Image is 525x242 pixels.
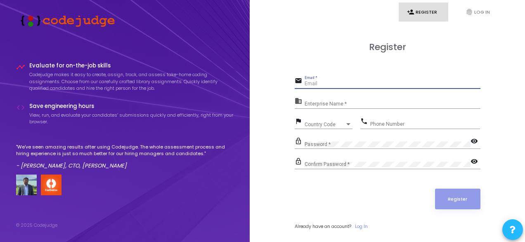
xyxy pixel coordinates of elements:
span: Already have an account? [295,223,351,230]
img: company-logo [41,175,61,195]
mat-icon: lock_outline [295,157,305,167]
p: "We've seen amazing results after using Codejudge. The whole assessment process and hiring experi... [16,144,234,157]
div: © 2025 Codejudge [16,222,57,229]
input: Enterprise Name [305,101,480,107]
h3: Register [295,42,480,53]
input: Phone Number [370,121,480,127]
i: code [16,103,25,112]
mat-icon: flag [295,117,305,127]
mat-icon: email [295,77,305,86]
input: Email [305,81,480,87]
a: person_addRegister [399,2,448,22]
h4: Save engineering hours [29,103,234,110]
mat-icon: lock_outline [295,137,305,147]
em: - [PERSON_NAME], CTO, [PERSON_NAME] [16,162,127,170]
i: fingerprint [466,8,473,16]
mat-icon: business [295,97,305,107]
img: user image [16,175,37,195]
p: Codejudge makes it easy to create, assign, track, and assess take-home coding assignments. Choose... [29,71,234,92]
span: Country Code [305,122,345,127]
button: Register [435,189,480,209]
mat-icon: visibility [471,157,480,167]
p: View, run, and evaluate your candidates’ submissions quickly and efficiently, right from your bro... [29,112,234,125]
mat-icon: visibility [471,137,480,147]
a: Log In [355,223,368,230]
i: timeline [16,62,25,72]
mat-icon: phone [360,117,370,127]
h4: Evaluate for on-the-job skills [29,62,234,69]
a: fingerprintLog In [457,2,507,22]
i: person_add [407,8,414,16]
